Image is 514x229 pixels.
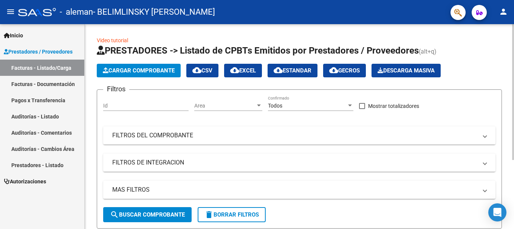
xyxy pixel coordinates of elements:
span: Todos [268,103,282,109]
div: Open Intercom Messenger [488,203,506,221]
mat-icon: delete [204,210,214,219]
span: Descarga Masiva [378,67,435,74]
span: Mostrar totalizadores [368,101,419,111]
span: - BELIMLINSKY [PERSON_NAME] [93,4,215,20]
span: Estandar [274,67,311,74]
span: EXCEL [230,67,256,74]
button: Cargar Comprobante [97,64,181,77]
mat-icon: menu [6,7,15,16]
span: CSV [192,67,212,74]
span: Inicio [4,31,23,40]
mat-icon: cloud_download [230,66,239,75]
span: Autorizaciones [4,177,46,186]
button: Borrar Filtros [198,207,266,222]
span: (alt+q) [419,48,437,55]
mat-icon: cloud_download [274,66,283,75]
mat-icon: search [110,210,119,219]
span: Cargar Comprobante [103,67,175,74]
span: Prestadores / Proveedores [4,48,73,56]
mat-panel-title: FILTROS DE INTEGRACION [112,158,477,167]
button: Gecros [323,64,366,77]
span: Buscar Comprobante [110,211,185,218]
mat-expansion-panel-header: FILTROS DEL COMPROBANTE [103,126,495,144]
a: Video tutorial [97,37,128,43]
mat-panel-title: MAS FILTROS [112,186,477,194]
button: EXCEL [224,64,262,77]
span: Borrar Filtros [204,211,259,218]
mat-icon: person [499,7,508,16]
mat-expansion-panel-header: MAS FILTROS [103,181,495,199]
span: - aleman [60,4,93,20]
button: Buscar Comprobante [103,207,192,222]
button: CSV [186,64,218,77]
span: Area [194,103,255,109]
h3: Filtros [103,84,129,94]
button: Estandar [268,64,317,77]
mat-icon: cloud_download [329,66,338,75]
mat-icon: cloud_download [192,66,201,75]
mat-expansion-panel-header: FILTROS DE INTEGRACION [103,154,495,172]
mat-panel-title: FILTROS DEL COMPROBANTE [112,131,477,140]
button: Descarga Masiva [372,64,441,77]
span: Gecros [329,67,360,74]
span: PRESTADORES -> Listado de CPBTs Emitidos por Prestadores / Proveedores [97,45,419,56]
app-download-masive: Descarga masiva de comprobantes (adjuntos) [372,64,441,77]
